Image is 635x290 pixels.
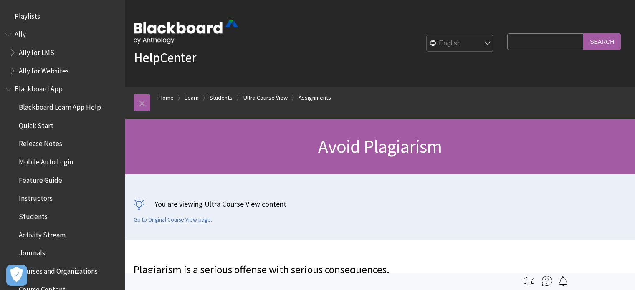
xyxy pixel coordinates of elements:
[210,93,233,103] a: Students
[19,209,48,221] span: Students
[558,276,568,286] img: Follow this page
[134,49,160,66] strong: Help
[5,28,120,78] nav: Book outline for Anthology Ally Help
[299,93,331,103] a: Assignments
[19,173,62,184] span: Feature Guide
[134,20,238,44] img: Blackboard by Anthology
[5,9,120,23] nav: Book outline for Playlists
[15,28,26,39] span: Ally
[243,93,288,103] a: Ultra Course View
[524,276,534,286] img: Print
[427,35,493,52] select: Site Language Selector
[19,45,54,57] span: Ally for LMS
[185,93,199,103] a: Learn
[19,119,53,130] span: Quick Start
[159,93,174,103] a: Home
[542,276,552,286] img: More help
[134,216,212,224] a: Go to Original Course View page.
[134,262,503,277] p: Plagiarism is a serious offense with serious consequences.
[19,64,69,75] span: Ally for Websites
[15,82,63,93] span: Blackboard App
[19,192,53,203] span: Instructors
[134,199,627,209] p: You are viewing Ultra Course View content
[583,33,621,50] input: Search
[19,246,45,257] span: Journals
[19,264,98,275] span: Courses and Organizations
[19,100,101,111] span: Blackboard Learn App Help
[19,228,66,239] span: Activity Stream
[6,265,27,286] button: Open Preferences
[19,155,73,166] span: Mobile Auto Login
[318,135,442,158] span: Avoid Plagiarism
[134,49,196,66] a: HelpCenter
[15,9,40,20] span: Playlists
[19,137,62,148] span: Release Notes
